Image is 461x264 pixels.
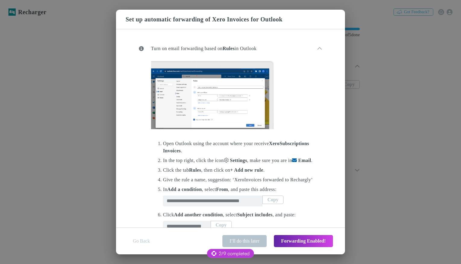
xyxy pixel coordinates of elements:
h3: Set up automatic forwarding of Xero Invoices for Outlook [126,16,345,23]
li: Open Outlook using the account where your receive . [163,140,322,157]
button: I’ll do this later [222,235,267,247]
strong: Rules [189,167,201,173]
li: Click the tab , then click on . [163,167,322,176]
button: Forwarding Enabled! [274,235,333,247]
button: Copy [262,196,284,204]
strong: Rules [223,46,235,51]
strong: Add a condition [167,187,202,192]
strong: Settings [230,158,247,163]
strong: Subject includes [237,212,272,217]
li: Click , select , and paste: [163,211,322,237]
button: Go Back [128,235,155,247]
iframe: Intercom live chat [441,243,455,258]
p: Turn on email forwarding based on in Outlook [144,45,256,52]
strong: From [216,187,228,192]
button: Copy [211,221,232,229]
strong: Add another condition [174,212,223,217]
li: In , select , and paste this address: [163,186,322,211]
li: In the top right, click the icon , make sure you are in . [163,157,322,167]
img: OutlookAutoFwd [151,61,274,129]
li: Give the rule a name, suggestion: ‘ Xero Invoices forwarded to Rechargly’ [163,176,322,186]
strong: Email [298,158,311,163]
div: Turn on email forwarding based onRulesin Outlook [134,39,327,58]
strong: + Add new rule [230,167,263,173]
strong: Xero Subscriptions Invoices [163,141,309,153]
